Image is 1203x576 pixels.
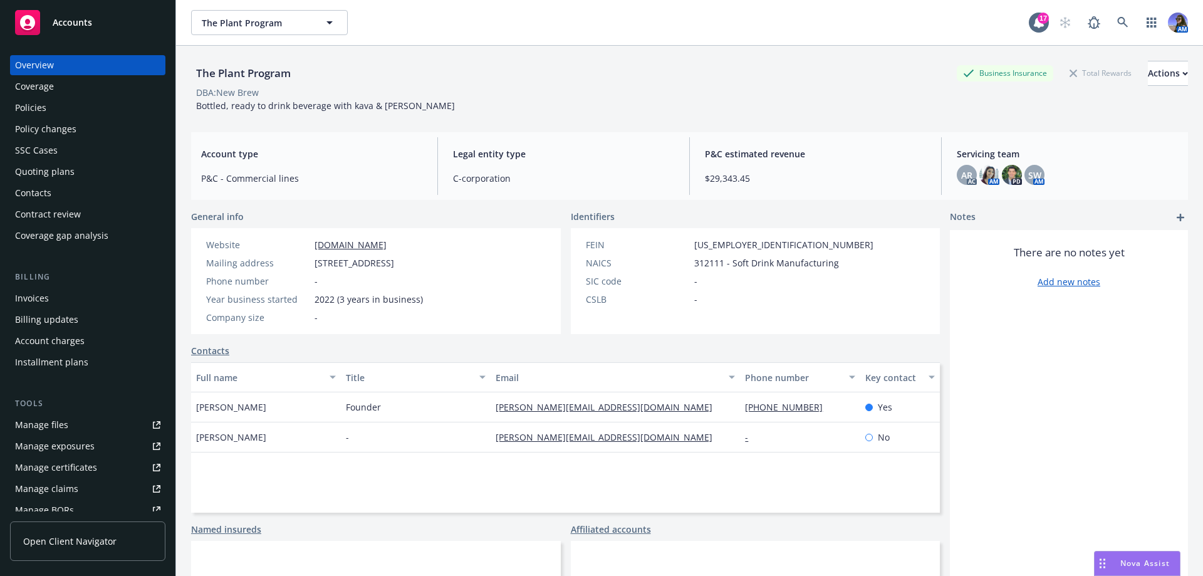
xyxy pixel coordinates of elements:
[1173,210,1188,225] a: add
[571,210,615,223] span: Identifiers
[1038,275,1100,288] a: Add new notes
[201,147,422,160] span: Account type
[1014,245,1125,260] span: There are no notes yet
[1094,551,1180,576] button: Nova Assist
[979,165,999,185] img: photo
[1095,552,1110,575] div: Drag to move
[15,226,108,246] div: Coverage gap analysis
[191,362,341,392] button: Full name
[315,239,387,251] a: [DOMAIN_NAME]
[315,256,394,270] span: [STREET_ADDRESS]
[496,371,721,384] div: Email
[860,362,940,392] button: Key contact
[10,500,165,520] a: Manage BORs
[10,479,165,499] a: Manage claims
[1148,61,1188,86] button: Actions
[191,344,229,357] a: Contacts
[705,147,926,160] span: P&C estimated revenue
[10,183,165,203] a: Contacts
[341,362,491,392] button: Title
[202,16,310,29] span: The Plant Program
[878,401,892,414] span: Yes
[315,293,423,306] span: 2022 (3 years in business)
[10,119,165,139] a: Policy changes
[1168,13,1188,33] img: photo
[496,401,722,413] a: [PERSON_NAME][EMAIL_ADDRESS][DOMAIN_NAME]
[491,362,740,392] button: Email
[745,371,841,384] div: Phone number
[15,288,49,308] div: Invoices
[10,204,165,224] a: Contract review
[315,311,318,324] span: -
[957,65,1053,81] div: Business Insurance
[196,431,266,444] span: [PERSON_NAME]
[10,310,165,330] a: Billing updates
[865,371,921,384] div: Key contact
[15,458,97,478] div: Manage certificates
[586,293,689,306] div: CSLB
[950,210,976,225] span: Notes
[1063,65,1138,81] div: Total Rewards
[10,352,165,372] a: Installment plans
[15,479,78,499] div: Manage claims
[15,310,78,330] div: Billing updates
[740,362,860,392] button: Phone number
[201,172,422,185] span: P&C - Commercial lines
[196,401,266,414] span: [PERSON_NAME]
[1120,558,1170,568] span: Nova Assist
[206,311,310,324] div: Company size
[694,293,697,306] span: -
[206,293,310,306] div: Year business started
[745,401,833,413] a: [PHONE_NUMBER]
[878,431,890,444] span: No
[206,238,310,251] div: Website
[10,5,165,40] a: Accounts
[453,147,674,160] span: Legal entity type
[315,275,318,288] span: -
[1002,165,1022,185] img: photo
[1081,10,1107,35] a: Report a Bug
[586,238,689,251] div: FEIN
[15,352,88,372] div: Installment plans
[23,535,117,548] span: Open Client Navigator
[586,256,689,270] div: NAICS
[1028,169,1041,182] span: SW
[206,275,310,288] div: Phone number
[10,436,165,456] a: Manage exposures
[10,162,165,182] a: Quoting plans
[15,415,68,435] div: Manage files
[10,55,165,75] a: Overview
[10,331,165,351] a: Account charges
[586,275,689,288] div: SIC code
[15,55,54,75] div: Overview
[15,98,46,118] div: Policies
[196,371,322,384] div: Full name
[10,76,165,97] a: Coverage
[961,169,972,182] span: AR
[191,210,244,223] span: General info
[191,65,296,81] div: The Plant Program
[745,431,758,443] a: -
[196,100,455,112] span: Bottled, ready to drink beverage with kava & [PERSON_NAME]
[191,10,348,35] button: The Plant Program
[705,172,926,185] span: $29,343.45
[10,288,165,308] a: Invoices
[10,140,165,160] a: SSC Cases
[206,256,310,270] div: Mailing address
[1139,10,1164,35] a: Switch app
[346,371,472,384] div: Title
[1110,10,1135,35] a: Search
[15,500,74,520] div: Manage BORs
[10,458,165,478] a: Manage certificates
[15,331,85,351] div: Account charges
[53,18,92,28] span: Accounts
[15,436,95,456] div: Manage exposures
[15,183,51,203] div: Contacts
[15,76,54,97] div: Coverage
[15,162,75,182] div: Quoting plans
[10,415,165,435] a: Manage files
[196,86,259,99] div: DBA: New Brew
[15,119,76,139] div: Policy changes
[10,226,165,246] a: Coverage gap analysis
